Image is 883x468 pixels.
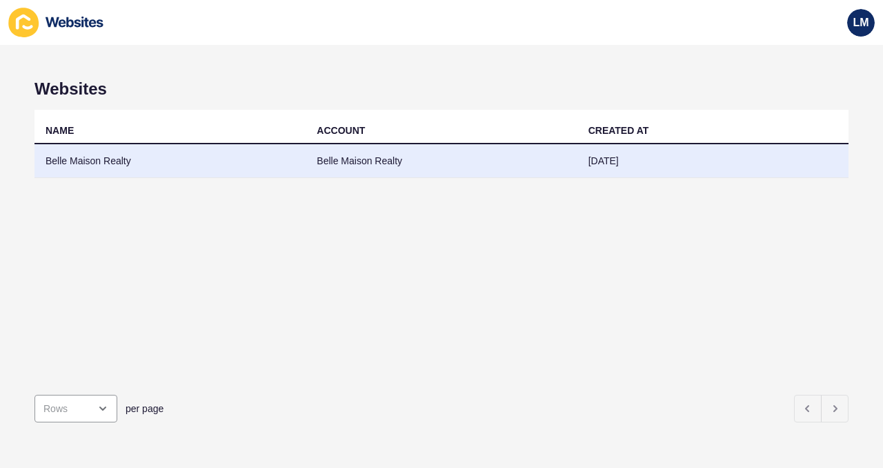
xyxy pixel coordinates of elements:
td: Belle Maison Realty [306,144,577,178]
span: per page [126,402,163,416]
td: Belle Maison Realty [34,144,306,178]
div: ACCOUNT [317,124,365,137]
div: CREATED AT [588,124,649,137]
h1: Websites [34,79,849,99]
span: LM [853,16,869,30]
div: open menu [34,395,117,422]
td: [DATE] [577,144,849,178]
div: NAME [46,124,74,137]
